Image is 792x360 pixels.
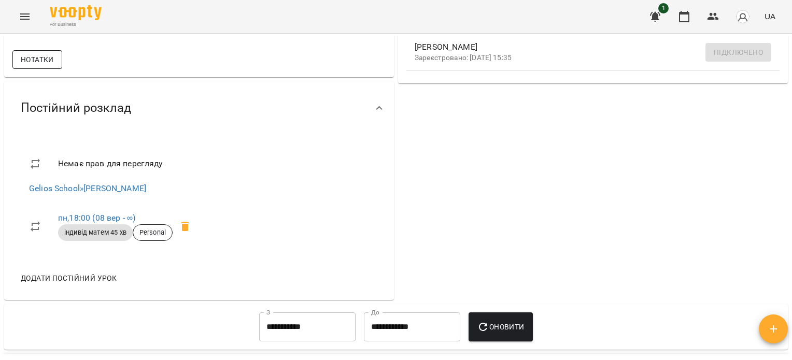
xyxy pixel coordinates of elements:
[12,50,62,69] button: Нотатки
[50,21,102,28] span: For Business
[21,272,117,284] span: Додати постійний урок
[173,214,197,239] span: Видалити приватний урок Галина Литвин пн 18:00 клієнта Валентин Самусь
[21,53,54,66] span: Нотатки
[133,228,172,237] span: Personal
[12,4,37,29] button: Menu
[21,100,131,116] span: Постійний розклад
[736,9,750,24] img: avatar_s.png
[469,312,532,341] button: Оновити
[765,11,775,22] span: UA
[658,3,669,13] span: 1
[58,213,135,223] a: пн,18:00 (08 вер - ∞)
[50,5,102,20] img: Voopty Logo
[58,157,197,170] span: Немає прав для перегляду
[17,269,121,287] button: Додати постійний урок
[58,228,133,237] span: індивід матем 45 хв
[477,321,524,333] span: Оновити
[4,81,394,135] div: Постійний розклад
[415,53,755,63] p: Зареєстровано: [DATE] 15:35
[415,41,755,53] span: [PERSON_NAME]
[29,183,146,193] a: Gelios School»[PERSON_NAME]
[760,7,780,26] button: UA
